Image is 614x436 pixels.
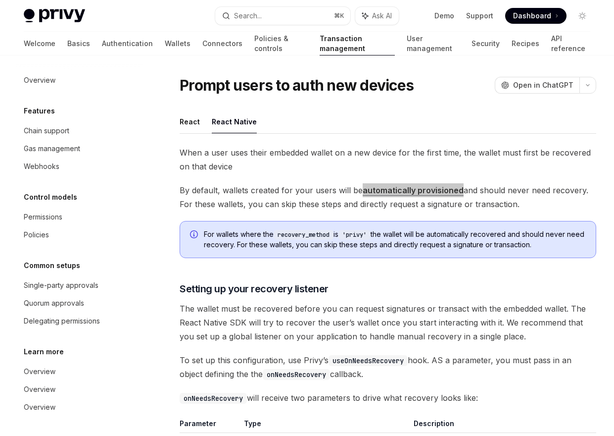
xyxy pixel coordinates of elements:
[24,143,80,155] div: Gas management
[472,32,500,55] a: Security
[180,302,596,343] span: The wallet must be recovered before you can request signatures or transact with the embedded wall...
[329,355,408,366] code: useOnNeedsRecovery
[24,191,77,203] h5: Control models
[16,158,142,175] a: Webhooks
[16,398,142,416] a: Overview
[180,282,329,296] span: Setting up your recovery listener
[16,140,142,158] a: Gas management
[338,230,371,240] code: 'privy'
[180,183,596,211] span: By default, wallets created for your users will be and should never need recovery. For these wall...
[180,353,596,381] span: To set up this configuration, use Privy’s hook. AS a parameter, you must pass in an object defini...
[24,279,98,291] div: Single-party approvals
[16,226,142,244] a: Policies
[165,32,190,55] a: Wallets
[215,7,350,25] button: Search...⌘K
[466,11,493,21] a: Support
[355,7,399,25] button: Ask AI
[24,315,100,327] div: Delegating permissions
[24,211,62,223] div: Permissions
[24,346,64,358] h5: Learn more
[102,32,153,55] a: Authentication
[512,32,539,55] a: Recipes
[254,32,308,55] a: Policies & controls
[16,276,142,294] a: Single-party approvals
[334,12,344,20] span: ⌘ K
[180,419,240,433] th: Parameter
[67,32,90,55] a: Basics
[24,161,59,172] div: Webhooks
[24,32,55,55] a: Welcome
[274,230,333,240] code: recovery_method
[212,110,257,133] button: React Native
[180,393,247,404] code: onNeedsRecovery
[180,146,596,173] span: When a user uses their embedded wallet on a new device for the first time, the wallet must first ...
[513,11,551,21] span: Dashboard
[202,32,242,55] a: Connectors
[372,11,392,21] span: Ask AI
[24,125,69,137] div: Chain support
[16,71,142,89] a: Overview
[574,8,590,24] button: Toggle dark mode
[16,122,142,140] a: Chain support
[24,297,84,309] div: Quorum approvals
[234,10,262,22] div: Search...
[363,185,464,196] a: automatically provisioned
[24,383,55,395] div: Overview
[551,32,590,55] a: API reference
[513,80,573,90] span: Open in ChatGPT
[24,366,55,378] div: Overview
[24,260,80,272] h5: Common setups
[240,419,410,433] th: Type
[505,8,567,24] a: Dashboard
[434,11,454,21] a: Demo
[495,77,579,94] button: Open in ChatGPT
[16,294,142,312] a: Quorum approvals
[263,369,330,380] code: onNeedsRecovery
[190,230,200,240] svg: Info
[24,229,49,241] div: Policies
[180,110,200,133] button: React
[407,32,460,55] a: User management
[410,419,596,433] th: Description
[24,9,85,23] img: light logo
[16,363,142,381] a: Overview
[16,381,142,398] a: Overview
[204,229,586,250] span: For wallets where the is the wallet will be automatically recovered and should never need recover...
[320,32,395,55] a: Transaction management
[24,105,55,117] h5: Features
[24,401,55,413] div: Overview
[24,74,55,86] div: Overview
[180,391,596,405] span: will receive two parameters to drive what recovery looks like:
[16,208,142,226] a: Permissions
[180,76,414,94] h1: Prompt users to auth new devices
[16,312,142,330] a: Delegating permissions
